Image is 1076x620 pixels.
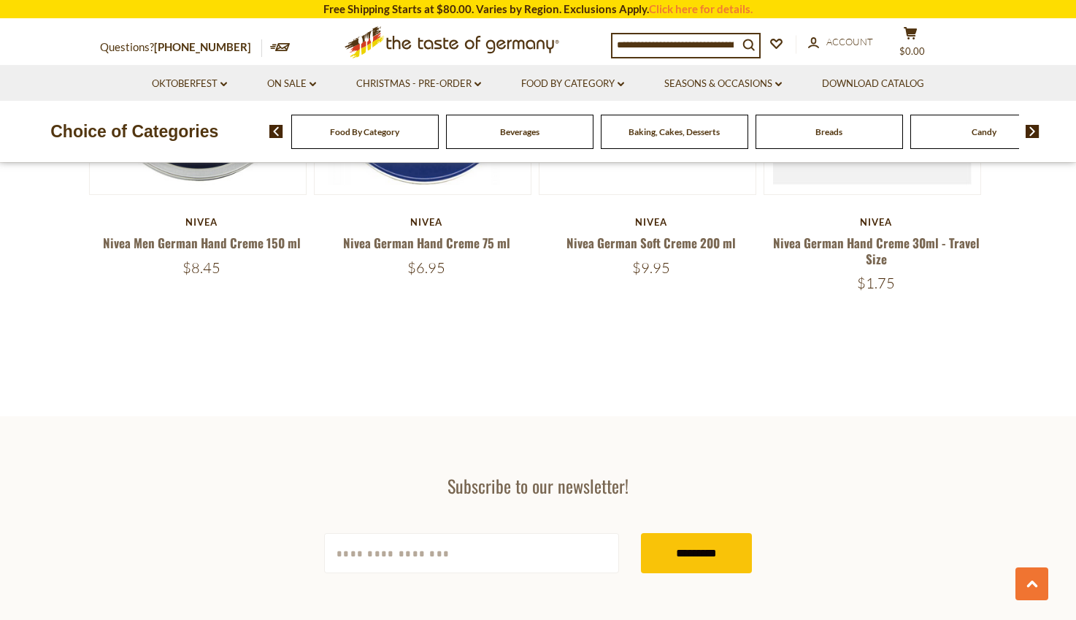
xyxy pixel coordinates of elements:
[407,259,445,277] span: $6.95
[182,259,220,277] span: $8.45
[89,216,314,228] div: Nivea
[664,76,782,92] a: Seasons & Occasions
[356,76,481,92] a: Christmas - PRE-ORDER
[330,126,399,137] a: Food By Category
[269,125,283,138] img: previous arrow
[103,234,301,252] a: Nivea Men German Hand Creme 150 ml
[826,36,873,47] span: Account
[500,126,539,137] a: Beverages
[972,126,996,137] a: Candy
[267,76,316,92] a: On Sale
[314,216,539,228] div: Nivea
[539,216,764,228] div: Nivea
[632,259,670,277] span: $9.95
[764,216,988,228] div: Nivea
[773,234,980,267] a: Nivea German Hand Creme 30ml - Travel Size
[100,38,262,57] p: Questions?
[822,76,924,92] a: Download Catalog
[152,76,227,92] a: Oktoberfest
[343,234,510,252] a: Nivea German Hand Creme 75 ml
[566,234,736,252] a: Nivea German Soft Creme 200 ml
[154,40,251,53] a: [PHONE_NUMBER]
[324,475,752,497] h3: Subscribe to our newsletter!
[629,126,720,137] a: Baking, Cakes, Desserts
[1026,125,1040,138] img: next arrow
[888,26,932,63] button: $0.00
[649,2,753,15] a: Click here for details.
[899,45,925,57] span: $0.00
[857,274,895,292] span: $1.75
[808,34,873,50] a: Account
[521,76,624,92] a: Food By Category
[815,126,842,137] a: Breads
